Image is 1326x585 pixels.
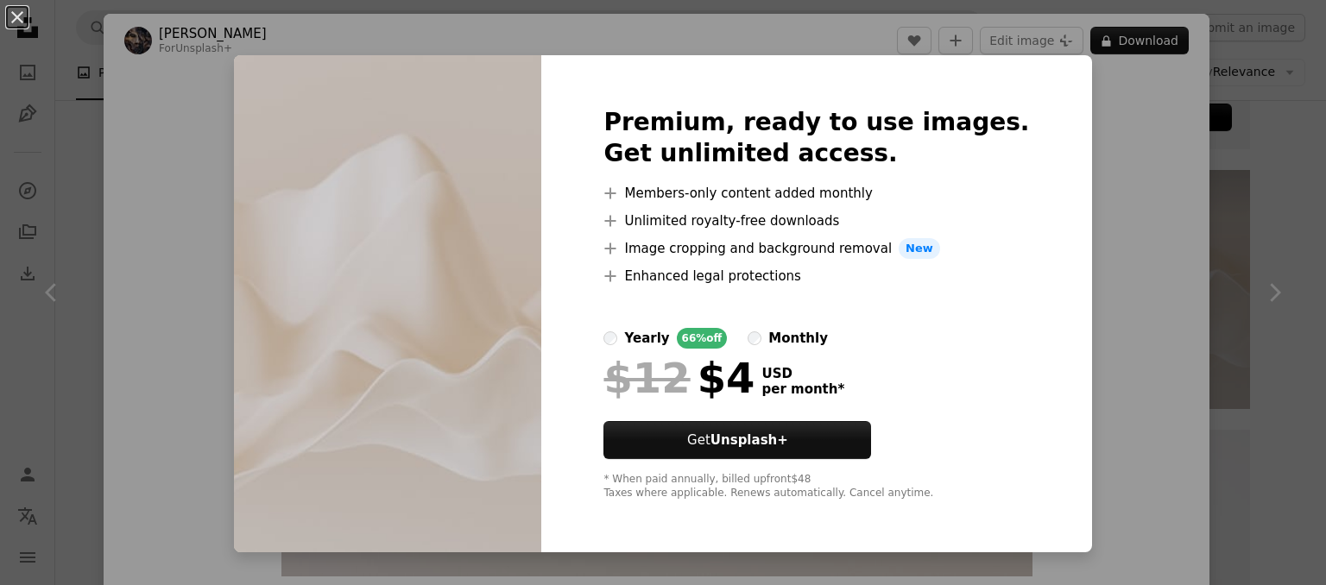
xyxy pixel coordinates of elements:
div: monthly [768,328,828,349]
li: Members-only content added monthly [603,183,1029,204]
span: USD [761,366,844,381]
div: yearly [624,328,669,349]
input: yearly66%off [603,331,617,345]
span: $12 [603,355,690,400]
h2: Premium, ready to use images. Get unlimited access. [603,107,1029,169]
img: premium_photo-1667587245819-2bea7a93e7a1 [234,55,541,552]
span: per month * [761,381,844,397]
strong: Unsplash+ [710,432,788,448]
button: GetUnsplash+ [603,421,871,459]
div: $4 [603,355,755,400]
li: Unlimited royalty-free downloads [603,211,1029,231]
span: New [899,238,940,259]
div: 66% off [677,328,728,349]
li: Image cropping and background removal [603,238,1029,259]
li: Enhanced legal protections [603,266,1029,286]
div: * When paid annually, billed upfront $48 Taxes where applicable. Renews automatically. Cancel any... [603,473,1029,500]
input: monthly [748,331,761,345]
